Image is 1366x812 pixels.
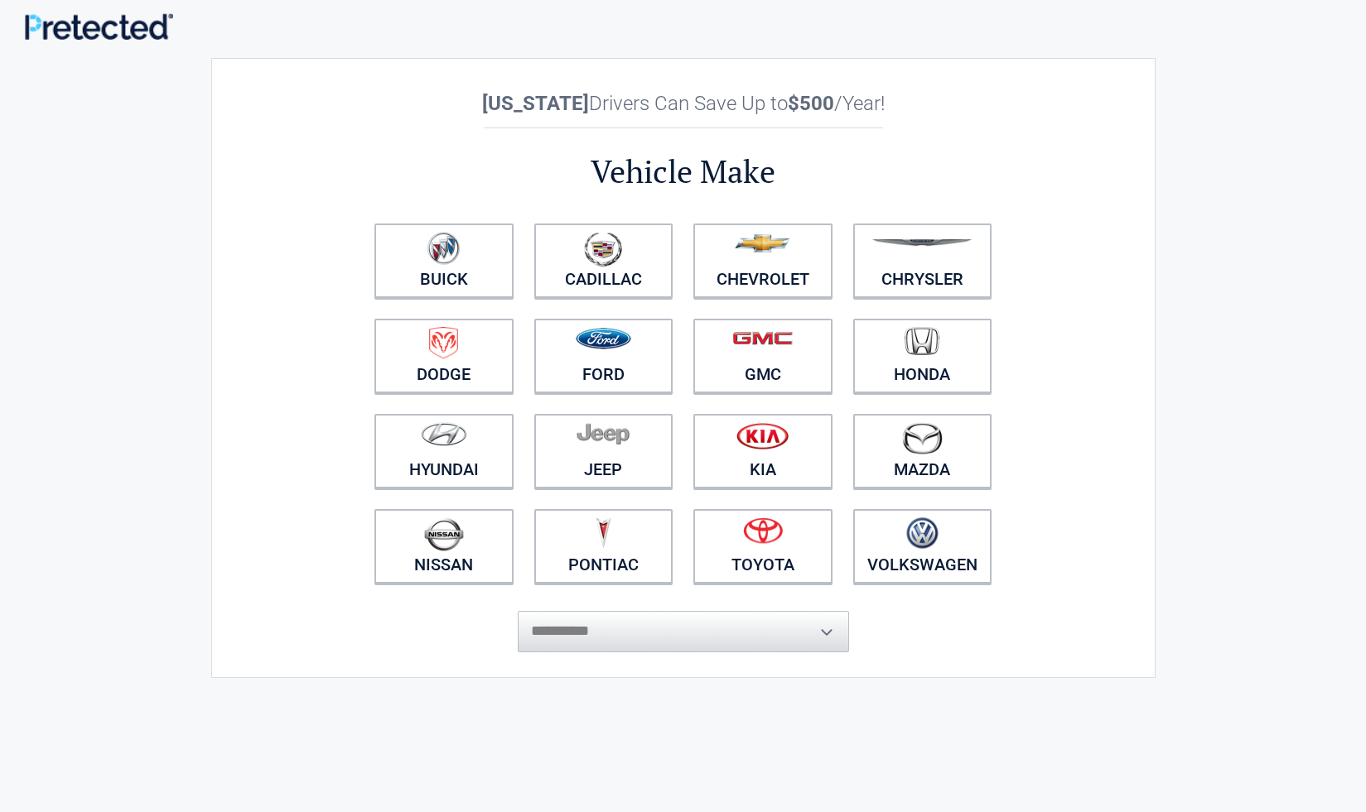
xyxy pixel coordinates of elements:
a: Buick [374,223,514,298]
img: pontiac [595,517,611,549]
a: Kia [693,414,833,488]
h2: Vehicle Make [364,151,1002,193]
img: ford [576,328,631,349]
a: Hyundai [374,414,514,488]
img: honda [905,327,939,356]
a: GMC [693,319,833,393]
img: chevrolet [735,234,790,252]
a: Cadillac [534,223,673,298]
b: [US_STATE] [482,92,589,115]
a: Chevrolet [693,223,833,298]
a: Volkswagen [853,509,992,584]
h2: Drivers Can Save Up to /Year [364,92,1002,115]
img: Main Logo [25,13,173,40]
a: Nissan [374,509,514,584]
a: Jeep [534,414,673,488]
a: Pontiac [534,509,673,584]
img: buick [427,232,460,265]
a: Chrysler [853,223,992,298]
img: nissan [424,517,464,551]
img: dodge [429,327,458,359]
a: Toyota [693,509,833,584]
img: volkswagen [906,517,939,550]
img: kia [736,422,789,449]
a: Mazda [853,414,992,488]
img: gmc [732,331,793,345]
img: cadillac [584,232,622,267]
img: jeep [577,422,630,445]
img: toyota [743,517,783,544]
a: Dodge [374,319,514,393]
img: mazda [901,422,943,454]
img: hyundai [421,422,467,446]
b: $500 [788,92,834,115]
img: chrysler [871,239,973,247]
a: Honda [853,319,992,393]
a: Ford [534,319,673,393]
